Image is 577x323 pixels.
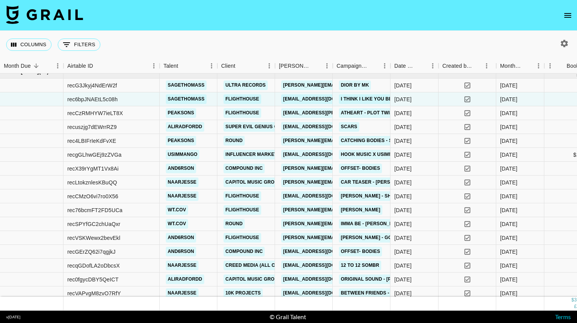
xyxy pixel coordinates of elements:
div: recVSKWewx2bevEkl [67,234,120,242]
a: Flighthouse [223,191,261,201]
div: Aug '25 [500,290,517,297]
div: Airtable ID [67,59,93,74]
div: rec0fgycDBY5QeICT [67,276,118,283]
a: [PERSON_NAME][EMAIL_ADDRESS][DOMAIN_NAME] [281,219,407,229]
div: Airtable ID [63,59,160,74]
button: Menu [533,60,544,72]
a: Round [223,219,245,229]
a: peaksons [166,136,196,146]
a: Creed Media (All Campaigns) [223,261,304,270]
a: OFFSET- Bodies [339,247,382,256]
button: Sort [93,60,104,71]
div: Aug '25 [500,82,517,89]
a: Flighthouse [223,233,261,243]
div: Month Due [4,59,31,74]
a: Flighthouse [223,94,261,104]
button: Sort [556,60,567,71]
div: Aug '25 [500,276,517,283]
div: recG3Jkyj4NdErW2f [67,82,117,89]
div: 19/8/2025 [394,234,412,242]
button: Sort [310,60,321,71]
button: Sort [522,60,533,71]
div: Talent [160,59,217,74]
div: 1/8/2025 [394,82,412,89]
a: [PERSON_NAME][EMAIL_ADDRESS][PERSON_NAME][DOMAIN_NAME] [281,233,446,243]
div: Aug '25 [500,95,517,103]
div: recVAPvgM8zvO7RfY [67,290,121,297]
div: recGErZQ62i7qgjkJ [67,248,115,256]
div: 14/8/2025 [394,192,412,200]
div: Date Created [390,59,439,74]
div: recLtokznlesKBuQQ [67,179,117,186]
div: 21/8/2025 [394,123,412,131]
a: [PERSON_NAME][EMAIL_ADDRESS][PERSON_NAME][DOMAIN_NAME] [281,164,446,173]
div: 26/8/2025 [394,95,412,103]
a: Catching Bodies - Sekou [339,136,408,146]
a: naarjesse [166,177,198,187]
a: wt.cov [166,219,188,229]
button: Sort [178,60,189,71]
a: [PERSON_NAME][EMAIL_ADDRESS][PERSON_NAME][DOMAIN_NAME] [281,80,446,90]
a: [EMAIL_ADDRESS][PERSON_NAME][DOMAIN_NAME] [281,108,407,118]
div: £ [574,304,577,310]
button: Menu [544,60,556,72]
div: recCMzO6vi7ro0X56 [67,192,118,200]
div: recSPYfGC2chUaQxr [67,220,120,228]
button: Show filters [58,38,100,51]
a: Round [223,136,245,146]
div: 14/8/2025 [394,179,412,186]
div: rec4LBIFrIeKdFvXE [67,137,116,145]
div: Aug '25 [500,248,517,256]
a: [EMAIL_ADDRESS][DOMAIN_NAME] [281,122,367,132]
a: usimmango [166,150,199,159]
button: Menu [481,60,492,72]
button: Menu [148,60,160,72]
div: 23/8/2025 [394,262,412,269]
a: Terms [555,313,571,320]
div: Month Due [496,59,544,74]
a: Hook Music x Usimmango [339,150,409,159]
a: naarjesse [166,288,198,298]
a: car teaser - [PERSON_NAME] [339,177,417,187]
div: rec6bpJNAEtL5c08h [67,95,118,103]
a: [PERSON_NAME][EMAIL_ADDRESS][DOMAIN_NAME] [281,177,407,187]
div: 14/8/2025 [394,206,412,214]
a: wt.cov [166,205,188,215]
div: recuszjg7dEWrrRZ9 [67,123,117,131]
div: Campaign (Type) [337,59,368,74]
button: Menu [379,60,390,72]
a: and6rson [166,247,196,256]
button: Menu [206,60,217,72]
button: Sort [368,60,379,71]
a: [EMAIL_ADDRESS][DOMAIN_NAME] [281,288,367,298]
a: 12 to 12 sombr [339,261,381,270]
a: Flighthouse [223,108,261,118]
div: Aug '25 [500,262,517,269]
a: Flighthouse [223,205,261,215]
div: rec76bcmFT2FD5UCa [67,206,122,214]
a: I Think I Like You Better When You’re Gone [PERSON_NAME] [339,94,497,104]
button: Sort [31,60,42,71]
a: Influencer Marketing Factory [223,150,311,159]
div: $ [572,297,574,304]
a: aliradfordd [166,274,204,284]
div: 23/8/2025 [394,220,412,228]
button: Menu [52,60,63,72]
a: IMMA BE - [PERSON_NAME] [339,219,407,229]
a: and6rson [166,164,196,173]
div: Date Created [394,59,416,74]
div: Aug '25 [500,179,517,186]
div: Aug '25 [500,206,517,214]
a: and6rson [166,233,196,243]
a: naarjesse [166,191,198,201]
div: 20/8/2025 [394,137,412,145]
a: sagethomass [166,80,207,90]
div: [PERSON_NAME] [279,59,310,74]
a: [EMAIL_ADDRESS][DOMAIN_NAME] [281,274,367,284]
div: 19/8/2025 [394,290,412,297]
div: 14/8/2025 [394,165,412,172]
div: Aug '25 [500,220,517,228]
button: Sort [416,60,427,71]
a: [PERSON_NAME][EMAIL_ADDRESS][DOMAIN_NAME] [281,205,407,215]
div: Aug '25 [500,165,517,172]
